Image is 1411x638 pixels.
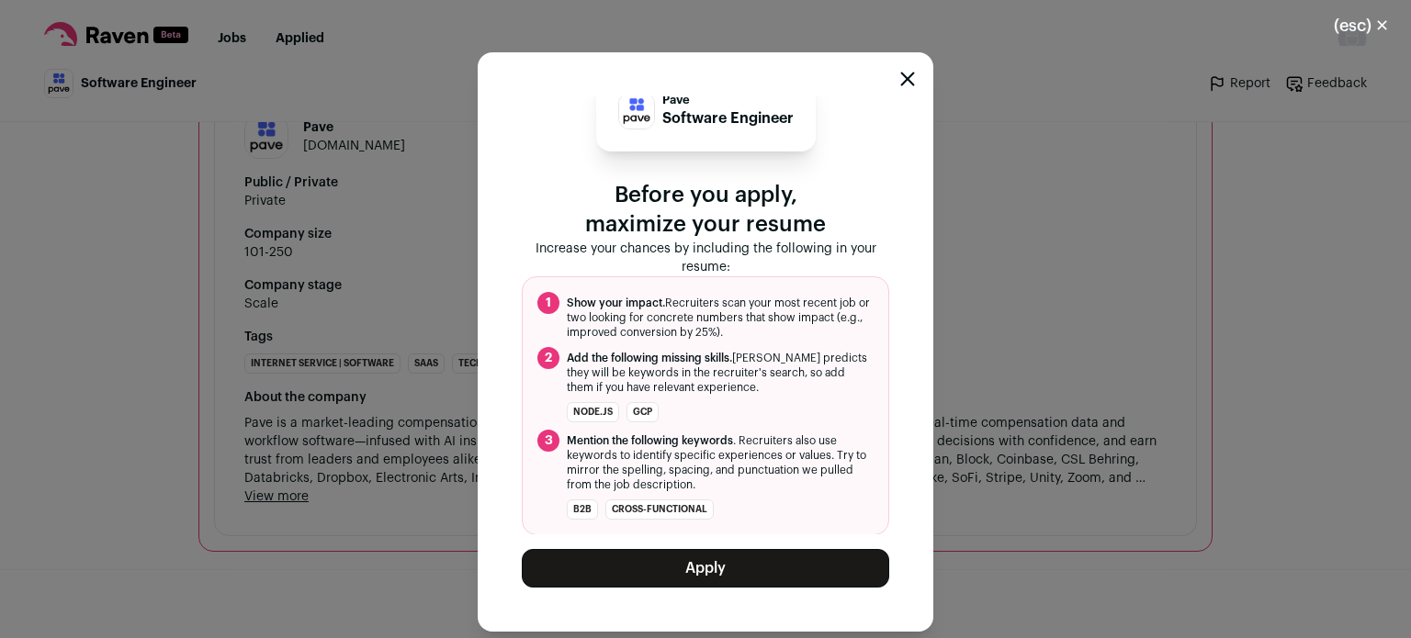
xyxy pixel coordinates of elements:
[567,499,598,520] li: B2B
[567,296,874,340] span: Recruiters scan your most recent job or two looking for concrete numbers that show impact (e.g., ...
[537,292,559,314] span: 1
[537,430,559,452] span: 3
[1312,6,1411,46] button: Close modal
[662,107,794,129] p: Software Engineer
[567,351,874,395] span: [PERSON_NAME] predicts they will be keywords in the recruiter's search, so add them if you have r...
[619,94,654,129] img: d268c817298ca33a9bf42e9764e9774be34738fe4ae2cb49b9de382e0d45c98e.jpg
[626,402,659,422] li: GCP
[522,181,889,240] p: Before you apply, maximize your resume
[900,72,915,86] button: Close modal
[537,347,559,369] span: 2
[662,93,794,107] p: Pave
[605,499,714,520] li: cross-functional
[567,353,732,364] span: Add the following missing skills.
[522,240,889,276] p: Increase your chances by including the following in your resume:
[567,402,619,422] li: Node.js
[567,435,733,446] span: Mention the following keywords
[522,549,889,588] button: Apply
[567,433,874,492] span: . Recruiters also use keywords to identify specific experiences or values. Try to mirror the spel...
[567,297,665,308] span: Show your impact.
